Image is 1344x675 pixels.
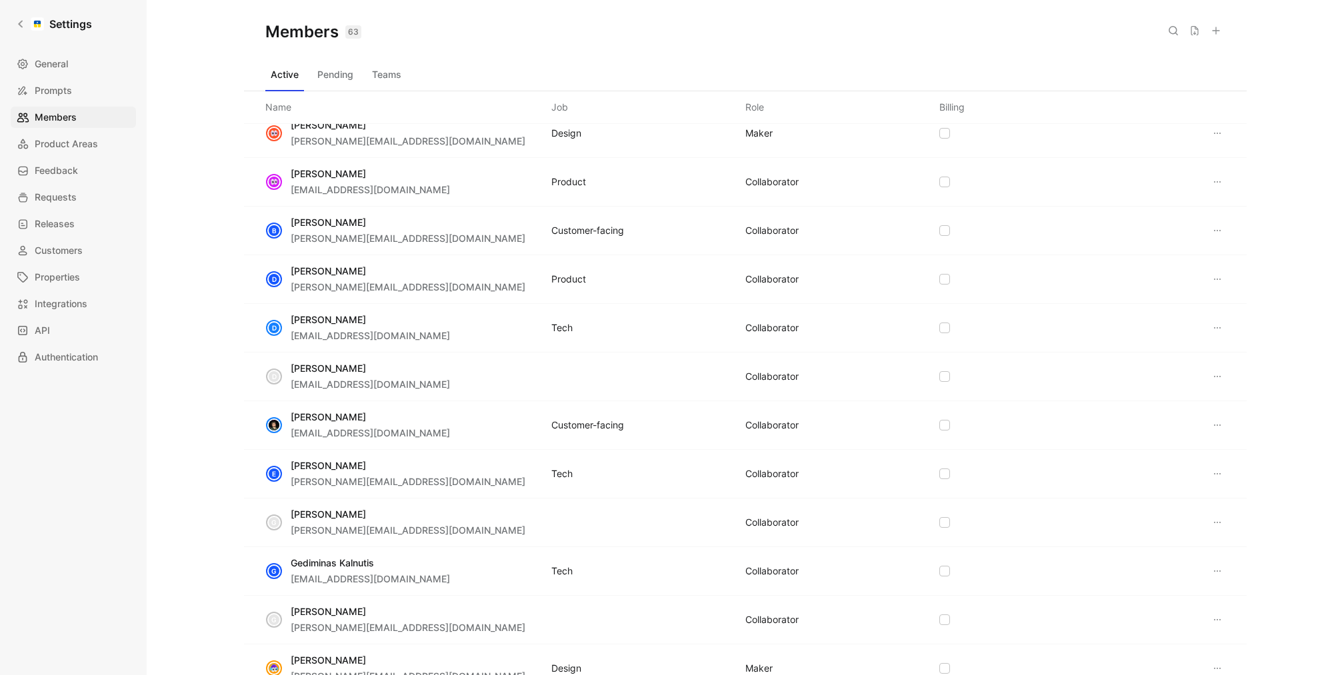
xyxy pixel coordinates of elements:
span: [PERSON_NAME][EMAIL_ADDRESS][DOMAIN_NAME] [291,524,525,536]
div: Product [551,271,586,287]
span: Releases [35,216,75,232]
span: [EMAIL_ADDRESS][DOMAIN_NAME] [291,378,450,390]
a: Authentication [11,346,136,368]
span: Integrations [35,296,87,312]
span: Prompts [35,83,72,99]
a: Settings [11,11,97,37]
a: Feedback [11,160,136,181]
div: Tech [551,466,573,482]
span: Requests [35,189,77,205]
a: Product Areas [11,133,136,155]
a: Requests [11,187,136,208]
a: Integrations [11,293,136,315]
span: [EMAIL_ADDRESS][DOMAIN_NAME] [291,330,450,341]
span: [PERSON_NAME] [291,654,366,666]
div: G [267,564,281,578]
div: Job [551,99,568,115]
div: COLLABORATOR [745,466,799,482]
span: Properties [35,269,80,285]
span: [PERSON_NAME] [291,606,366,617]
img: avatar [267,662,281,675]
div: COLLABORATOR [745,514,799,530]
span: [PERSON_NAME] [291,362,366,374]
div: Tech [551,563,573,579]
img: avatar [267,127,281,140]
img: avatar [267,418,281,432]
span: [PERSON_NAME] [291,265,366,277]
div: D [267,321,281,335]
span: API [35,323,50,338]
div: COLLABORATOR [745,174,799,190]
div: E [267,467,281,480]
div: 63 [345,25,361,39]
div: MAKER [745,125,773,141]
div: Customer-facing [551,223,624,239]
div: G [267,516,281,529]
span: Feedback [35,163,78,179]
span: [PERSON_NAME] [291,411,366,422]
button: Teams [367,64,407,85]
span: [EMAIL_ADDRESS][DOMAIN_NAME] [291,184,450,195]
div: Customer-facing [551,417,624,433]
span: [PERSON_NAME] [291,119,366,131]
span: General [35,56,68,72]
span: [PERSON_NAME][EMAIL_ADDRESS][DOMAIN_NAME] [291,476,525,487]
h1: Members [265,21,361,43]
div: D [267,273,281,286]
div: G [267,613,281,626]
a: General [11,53,136,75]
a: Properties [11,267,136,288]
span: [PERSON_NAME] [291,217,366,228]
span: [PERSON_NAME] [291,508,366,520]
h1: Settings [49,16,92,32]
div: Billing [939,99,965,115]
span: Product Areas [35,136,98,152]
a: Prompts [11,80,136,101]
button: Pending [312,64,359,85]
span: [PERSON_NAME] [291,460,366,471]
div: COLLABORATOR [745,368,799,384]
span: [EMAIL_ADDRESS][DOMAIN_NAME] [291,427,450,438]
div: COLLABORATOR [745,417,799,433]
div: COLLABORATOR [745,612,799,628]
span: Gediminas Kalnutis [291,557,374,568]
div: Product [551,174,586,190]
span: Members [35,109,77,125]
div: COLLABORATOR [745,223,799,239]
span: [PERSON_NAME][EMAIL_ADDRESS][DOMAIN_NAME] [291,135,525,147]
div: Design [551,125,581,141]
span: Customers [35,243,83,259]
div: Tech [551,320,573,336]
span: [PERSON_NAME] [291,314,366,325]
span: [PERSON_NAME][EMAIL_ADDRESS][DOMAIN_NAME] [291,233,525,244]
span: Authentication [35,349,98,365]
div: COLLABORATOR [745,320,799,336]
div: Role [745,99,764,115]
div: COLLABORATOR [745,271,799,287]
a: Members [11,107,136,128]
img: avatar [267,175,281,189]
a: Releases [11,213,136,235]
div: B [267,224,281,237]
div: D [267,370,281,383]
a: Customers [11,240,136,261]
span: [PERSON_NAME] [291,168,366,179]
span: [PERSON_NAME][EMAIL_ADDRESS][DOMAIN_NAME] [291,281,525,293]
span: [PERSON_NAME][EMAIL_ADDRESS][DOMAIN_NAME] [291,622,525,633]
div: Name [265,99,291,115]
div: COLLABORATOR [745,563,799,579]
span: [EMAIL_ADDRESS][DOMAIN_NAME] [291,573,450,584]
button: Active [265,64,304,85]
a: API [11,320,136,341]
